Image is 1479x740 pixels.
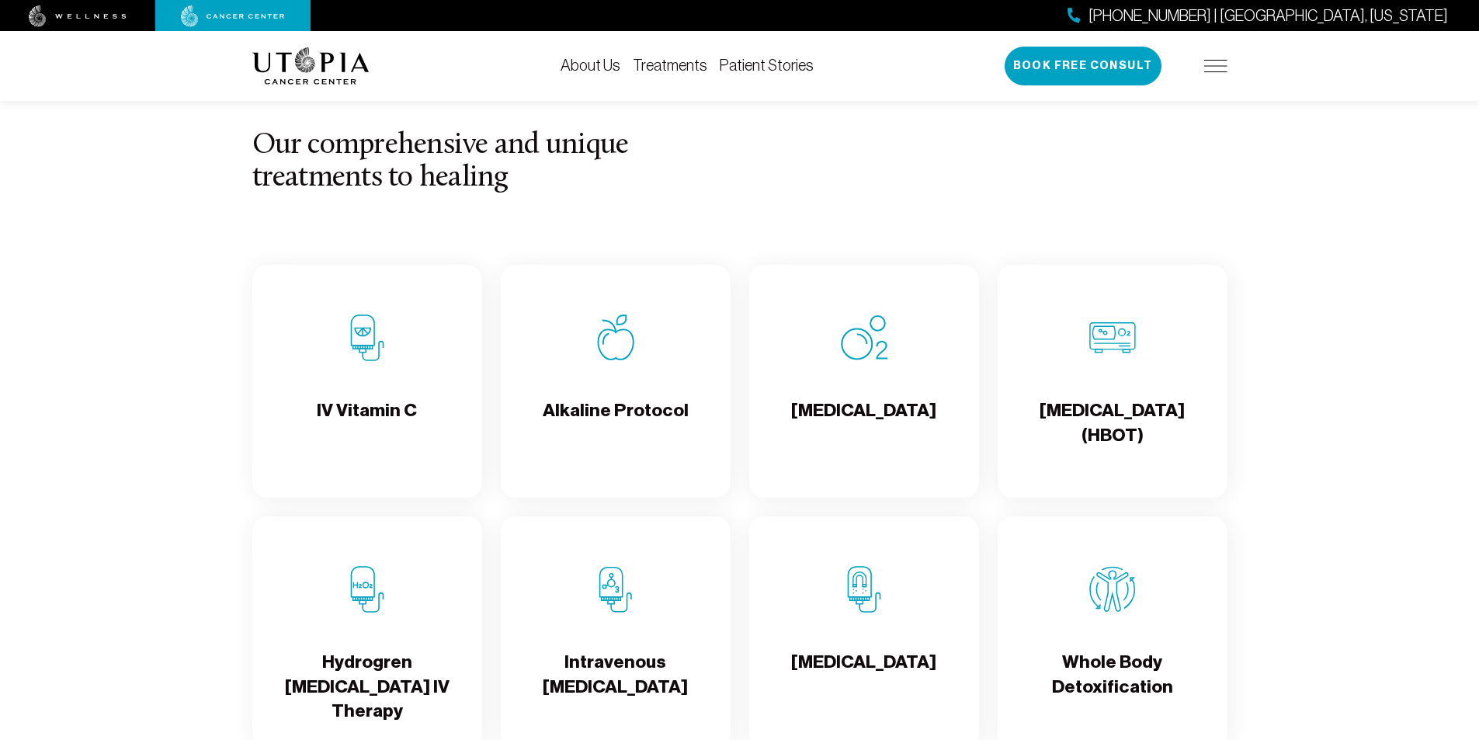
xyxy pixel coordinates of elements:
img: icon-hamburger [1204,60,1227,72]
span: [PHONE_NUMBER] | [GEOGRAPHIC_DATA], [US_STATE] [1088,5,1448,27]
h4: Alkaline Protocol [543,398,689,449]
a: Treatments [633,57,707,74]
a: About Us [561,57,620,74]
img: Chelation Therapy [841,566,887,613]
a: Hyperbaric Oxygen Therapy (HBOT)[MEDICAL_DATA] (HBOT) [998,265,1227,498]
h4: IV Vitamin C [317,398,417,449]
a: Oxygen Therapy[MEDICAL_DATA] [749,265,979,498]
img: Hydrogren Peroxide IV Therapy [344,566,391,613]
a: [PHONE_NUMBER] | [GEOGRAPHIC_DATA], [US_STATE] [1068,5,1448,27]
img: wellness [29,5,127,27]
img: Intravenous Ozone Therapy [592,566,639,613]
h4: Whole Body Detoxification [1010,650,1215,700]
h4: [MEDICAL_DATA] [791,650,936,700]
a: Alkaline ProtocolAlkaline Protocol [501,265,731,498]
img: logo [252,47,370,85]
img: IV Vitamin C [344,314,391,361]
h4: [MEDICAL_DATA] [791,398,936,449]
img: Oxygen Therapy [841,314,887,361]
h4: Intravenous [MEDICAL_DATA] [513,650,718,700]
a: IV Vitamin CIV Vitamin C [252,265,482,498]
a: Patient Stories [720,57,814,74]
h3: Our comprehensive and unique treatments to healing [252,130,660,195]
button: Book Free Consult [1005,47,1161,85]
img: cancer center [181,5,285,27]
img: Whole Body Detoxification [1089,566,1136,613]
img: Hyperbaric Oxygen Therapy (HBOT) [1089,314,1136,361]
h4: Hydrogren [MEDICAL_DATA] IV Therapy [265,650,470,723]
img: Alkaline Protocol [592,314,639,361]
h4: [MEDICAL_DATA] (HBOT) [1010,398,1215,449]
